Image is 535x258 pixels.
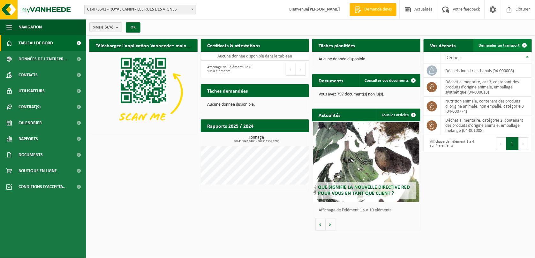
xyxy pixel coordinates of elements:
span: 2024: 6047,840 t - 2025: 3366,920 t [204,140,309,143]
a: Demande devis [350,3,396,16]
a: Tous les articles [377,109,420,121]
span: Rapports [19,131,38,147]
button: Vorige [315,218,326,231]
td: déchet alimentaire, cat 3, contenant des produits d'origine animale, emballage synthétique (04-00... [441,78,532,97]
span: Utilisateurs [19,83,45,99]
h2: Téléchargez l'application Vanheede+ maintenant! [89,39,198,51]
td: Aucune donnée disponible dans le tableau [201,52,309,61]
button: Volgende [326,218,335,231]
td: déchets industriels banals (04-000008) [441,64,532,78]
h2: Rapports 2025 / 2024 [201,119,260,132]
span: Tableau de bord [19,35,53,51]
count: (4/4) [105,25,113,29]
h3: Tonnage [204,135,309,143]
span: Consulter vos documents [365,79,409,83]
div: Affichage de l'élément 1 à 4 sur 4 éléments [427,137,475,151]
a: Consulter les rapports [253,132,308,145]
p: Aucune donnée disponible. [319,57,414,62]
td: nutrition animale, contenant des produits dl'origine animale, non emballé, catégorie 3 (04-000774) [441,97,532,116]
a: Consulter vos documents [359,74,420,87]
span: Données de l'entrepr... [19,51,67,67]
span: 01-075641 - ROYAL CANIN - LES RUES DES VIGNES [85,5,196,14]
span: 01-075641 - ROYAL CANIN - LES RUES DES VIGNES [84,5,196,14]
span: Contrat(s) [19,99,41,115]
button: Next [519,137,529,150]
span: Boutique en ligne [19,163,57,179]
strong: [PERSON_NAME] [308,7,340,12]
span: Que signifie la nouvelle directive RED pour vous en tant que client ? [318,185,410,196]
div: Affichage de l'élément 0 à 0 sur 0 éléments [204,62,252,76]
img: Download de VHEPlus App [89,52,198,133]
h2: Certificats & attestations [201,39,267,51]
span: Documents [19,147,43,163]
button: Next [296,63,306,76]
button: Previous [496,137,506,150]
span: Demande devis [363,6,393,13]
p: Aucune donnée disponible. [207,102,303,107]
button: Site(s)(4/4) [89,22,122,32]
h2: Tâches planifiées [312,39,361,51]
p: Vous avez 797 document(s) non lu(s). [319,92,414,97]
h2: Actualités [312,109,347,121]
button: OK [126,22,140,33]
p: Affichage de l'élément 1 sur 10 éléments [319,208,417,213]
td: déchet alimentaire, catégorie 2, contenant des produits d'origine animale, emballage mélangé (04-... [441,116,532,135]
span: Calendrier [19,115,42,131]
span: Navigation [19,19,42,35]
h2: Vos déchets [424,39,462,51]
span: Demander un transport [478,43,520,48]
h2: Documents [312,74,350,87]
h2: Tâches demandées [201,84,254,97]
a: Que signifie la nouvelle directive RED pour vous en tant que client ? [313,122,419,202]
button: Previous [286,63,296,76]
span: Conditions d'accepta... [19,179,67,195]
span: Site(s) [93,23,113,32]
span: Contacts [19,67,38,83]
a: Demander un transport [473,39,531,52]
span: Déchet [445,55,460,60]
button: 1 [506,137,519,150]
